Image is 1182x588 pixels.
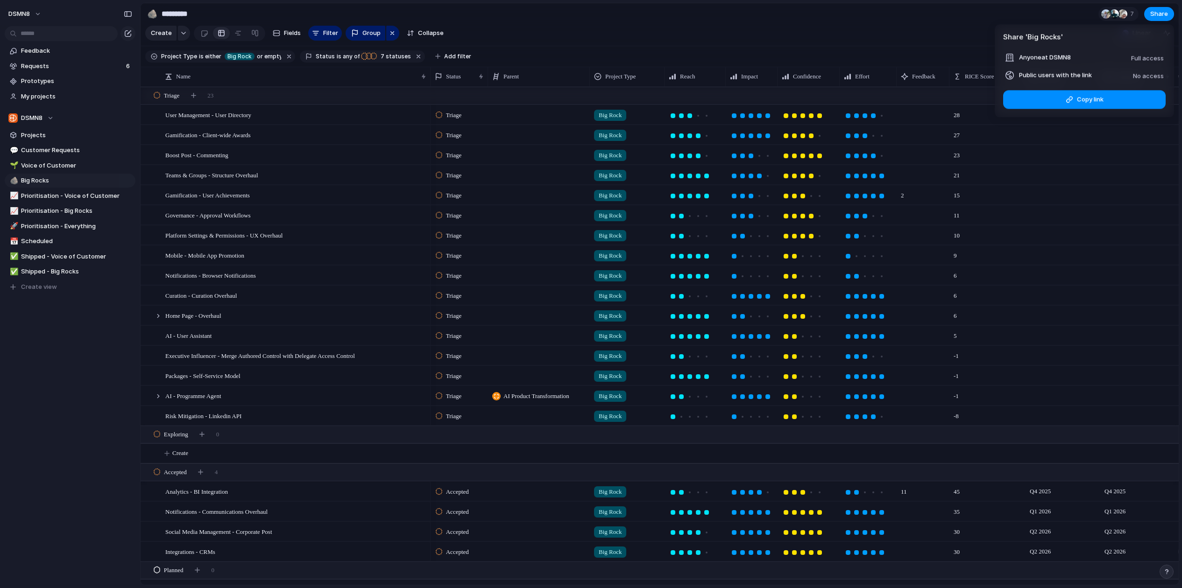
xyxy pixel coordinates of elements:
[1019,53,1071,62] span: Anyone at DSMN8
[1003,90,1166,109] button: Copy link
[1131,54,1164,62] span: Full access
[1133,72,1164,79] span: No access
[1003,32,1166,42] h4: Share ' Big Rocks '
[1019,70,1092,80] span: Public users with the link
[1077,95,1104,104] span: Copy link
